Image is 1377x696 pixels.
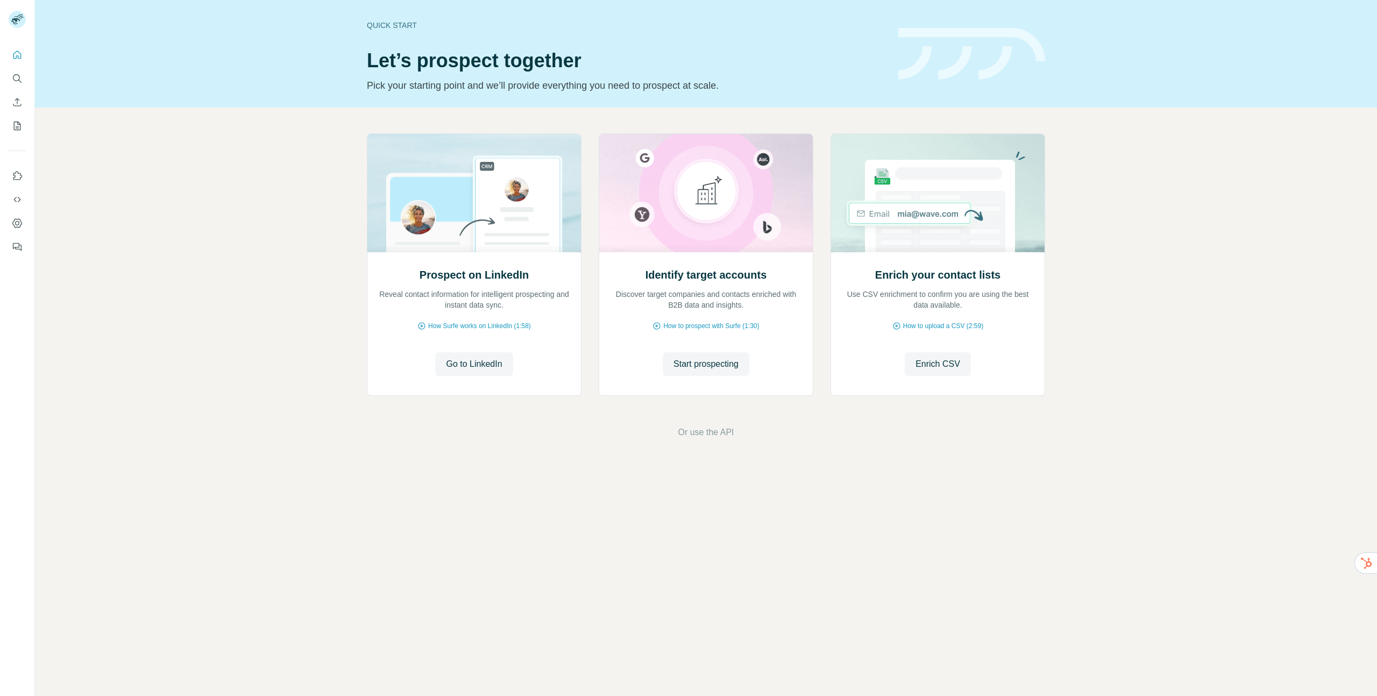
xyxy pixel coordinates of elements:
span: Enrich CSV [915,358,960,371]
p: Reveal contact information for intelligent prospecting and instant data sync. [378,289,570,310]
button: Use Surfe API [9,190,26,209]
p: Discover target companies and contacts enriched with B2B data and insights. [610,289,802,310]
span: How to upload a CSV (2:59) [903,321,983,331]
h2: Enrich your contact lists [875,267,1000,282]
button: Dashboard [9,214,26,233]
p: Pick your starting point and we’ll provide everything you need to prospect at scale. [367,78,885,93]
img: Enrich your contact lists [831,134,1045,252]
span: How Surfe works on LinkedIn (1:58) [428,321,531,331]
img: banner [898,28,1045,80]
button: Enrich CSV [9,93,26,112]
button: Feedback [9,237,26,257]
img: Prospect on LinkedIn [367,134,581,252]
button: Use Surfe on LinkedIn [9,166,26,186]
span: Go to LinkedIn [446,358,502,371]
button: Enrich CSV [905,352,971,376]
button: Go to LinkedIn [435,352,513,376]
span: How to prospect with Surfe (1:30) [663,321,759,331]
div: Quick start [367,20,885,31]
button: Or use the API [678,426,734,439]
button: My lists [9,116,26,136]
h1: Let’s prospect together [367,50,885,72]
img: Identify target accounts [599,134,813,252]
h2: Prospect on LinkedIn [420,267,529,282]
button: Start prospecting [663,352,749,376]
button: Quick start [9,45,26,65]
p: Use CSV enrichment to confirm you are using the best data available. [842,289,1034,310]
span: Start prospecting [673,358,739,371]
button: Search [9,69,26,88]
h2: Identify target accounts [645,267,767,282]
